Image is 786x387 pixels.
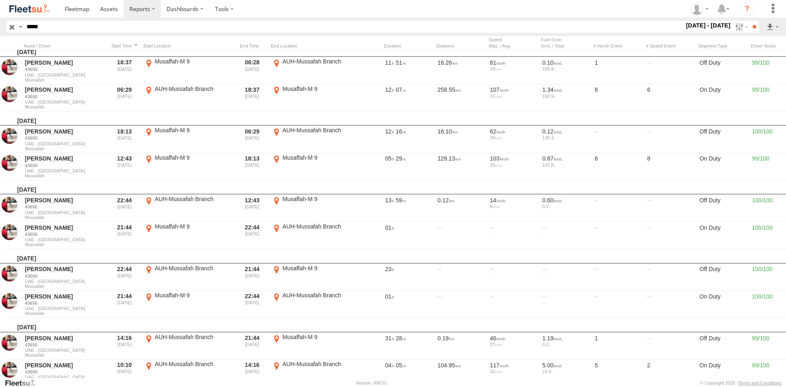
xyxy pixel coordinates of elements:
[698,292,748,317] div: On Duty
[282,195,360,203] div: Musaffah-M 9
[1,155,18,171] a: View Asset in Asset Management
[237,43,268,49] div: Click to Sort
[237,333,268,359] div: Exited after selected date range
[698,58,748,83] div: Off Duty
[356,380,387,385] div: Version: 308.01
[698,265,748,290] div: Off Duty
[25,362,104,369] a: [PERSON_NAME]
[490,342,537,347] div: 27
[25,231,104,237] a: 43650
[1,86,18,102] a: View Asset in Asset Management
[385,266,394,272] span: 23
[385,293,394,300] span: 01
[1,265,18,282] a: View Asset in Asset Management
[25,311,104,316] span: Filter Results to this Group
[25,173,104,178] span: Filter Results to this Group
[542,59,589,66] div: 0.10
[155,195,232,203] div: AUH-Mussafah Branch
[155,265,232,272] div: AUH-Mussafah Branch
[542,342,589,347] div: 0.2
[271,360,361,386] label: Click to View Event Location
[143,265,233,290] label: Click to View Event Location
[698,127,748,152] div: Off Duty
[271,292,361,317] label: Click to View Event Location
[25,204,104,210] a: 43650
[25,284,104,289] span: Filter Results to this Group
[25,242,104,247] span: Filter Results to this Group
[143,292,233,317] label: Click to View Event Location
[490,128,537,135] div: 62
[542,163,589,167] div: 147.8
[436,85,486,111] div: 258.55
[25,215,104,220] span: Filter Results to this Group
[25,86,104,93] a: [PERSON_NAME]
[109,265,140,290] div: Entered prior to selected date range
[732,21,750,33] label: Search Filter Options
[109,292,140,317] div: Entered prior to selected date range
[385,335,394,342] span: 31
[109,58,140,83] div: Entered prior to selected date range
[1,293,18,309] a: View Asset in Asset Management
[542,128,589,135] div: 0.12
[109,154,140,179] div: Entered prior to selected date range
[594,58,643,83] div: 1
[542,335,589,342] div: 1.19
[237,154,268,179] div: Exited after selected date range
[271,85,361,111] label: Click to View Event Location
[143,195,233,221] label: Click to View Event Location
[396,59,406,66] span: 51
[25,353,104,358] span: Filter Results to this Group
[25,77,104,82] span: Filter Results to this Group
[109,223,140,248] div: Entered prior to selected date range
[282,265,360,272] div: Musaffah-M 9
[109,127,140,152] div: Entered prior to selected date range
[237,265,268,290] div: Exited after selected date range
[542,197,589,204] div: 0.60
[646,360,695,386] div: 2
[542,135,589,140] div: 135.1
[542,86,589,93] div: 1.34
[436,154,486,179] div: 129.13
[25,224,104,231] a: [PERSON_NAME]
[271,58,361,83] label: Click to View Event Location
[385,197,394,204] span: 13
[688,3,711,15] div: Luqman Ali
[490,369,537,374] div: 32
[1,197,18,213] a: View Asset in Asset Management
[490,94,537,99] div: 37
[436,360,486,386] div: 104.95
[237,195,268,221] div: Exited after selected date range
[490,335,537,342] div: 46
[25,72,104,77] span: UAE - [GEOGRAPHIC_DATA]
[25,273,104,279] a: 43650
[490,135,537,140] div: 29
[490,163,537,167] div: 35
[542,155,589,162] div: 0.87
[109,85,140,111] div: Entered prior to selected date range
[237,127,268,152] div: Exited after selected date range
[25,293,104,300] a: [PERSON_NAME]
[436,195,486,221] div: 0.12
[594,360,643,386] div: 5
[698,333,748,359] div: Off Duty
[25,237,104,242] span: UAE - [GEOGRAPHIC_DATA]
[25,168,104,173] span: UAE - [GEOGRAPHIC_DATA]
[109,333,140,359] div: Entered prior to selected date range
[109,43,140,49] div: Click to Sort
[271,333,361,359] label: Click to View Event Location
[271,127,361,152] label: Click to View Event Location
[237,223,268,248] div: Exited after selected date range
[542,204,589,209] div: 0.2
[25,128,104,135] a: [PERSON_NAME]
[490,362,537,369] div: 117
[594,333,643,359] div: 1
[25,146,104,151] span: Filter Results to this Group
[684,21,732,30] label: [DATE] - [DATE]
[1,224,18,240] a: View Asset in Asset Management
[490,66,537,71] div: 28
[646,154,695,179] div: 8
[25,369,104,375] a: 43650
[143,333,233,359] label: Click to View Event Location
[25,141,104,146] span: UAE - [GEOGRAPHIC_DATA]
[155,292,232,299] div: Musaffah-M 9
